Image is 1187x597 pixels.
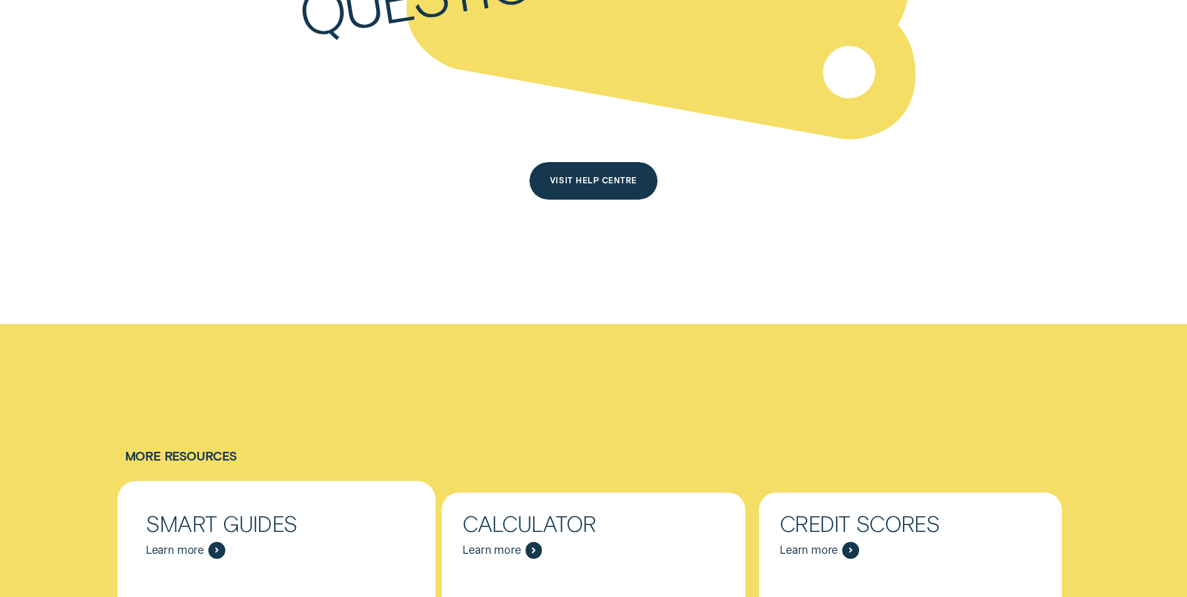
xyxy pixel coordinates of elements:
span: Learn more [462,543,521,557]
div: Smart Guides [146,513,407,534]
h4: More Resources [125,449,1062,463]
button: VISIT HELP CENTRE [529,162,658,200]
span: Learn more [780,543,838,557]
span: Learn more [146,543,204,557]
div: Credit Scores [780,513,1041,534]
div: Calculator [462,513,724,534]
